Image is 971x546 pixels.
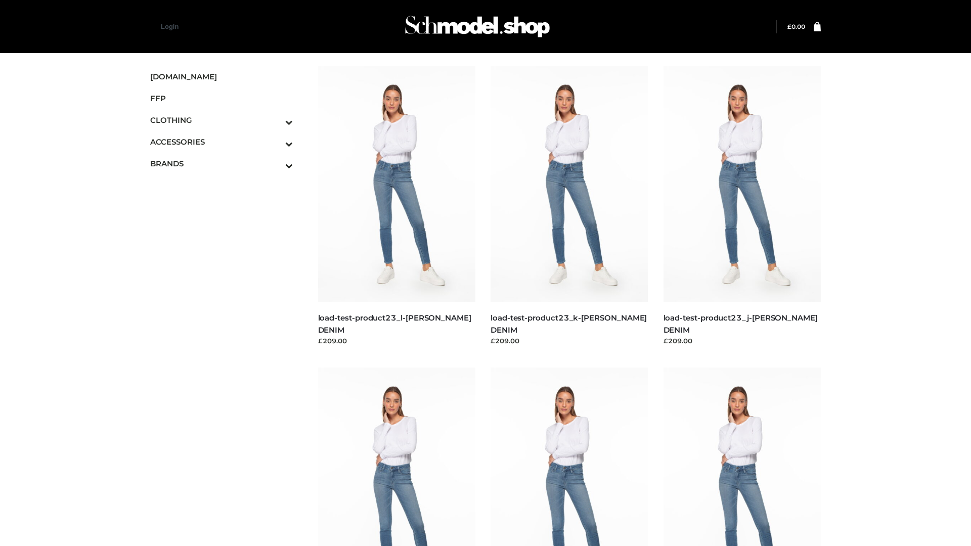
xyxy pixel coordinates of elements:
div: £209.00 [664,336,821,346]
span: ACCESSORIES [150,136,293,148]
img: Schmodel Admin 964 [402,7,553,47]
a: BRANDSToggle Submenu [150,153,293,174]
bdi: 0.00 [787,23,805,30]
span: CLOTHING [150,114,293,126]
a: ACCESSORIESToggle Submenu [150,131,293,153]
div: £209.00 [491,336,648,346]
a: FFP [150,87,293,109]
span: £ [787,23,791,30]
a: [DOMAIN_NAME] [150,66,293,87]
a: load-test-product23_l-[PERSON_NAME] DENIM [318,313,471,334]
span: FFP [150,93,293,104]
div: £209.00 [318,336,476,346]
button: Toggle Submenu [257,131,293,153]
a: load-test-product23_k-[PERSON_NAME] DENIM [491,313,647,334]
a: load-test-product23_j-[PERSON_NAME] DENIM [664,313,818,334]
a: Login [161,23,179,30]
button: Toggle Submenu [257,153,293,174]
button: Toggle Submenu [257,109,293,131]
a: CLOTHINGToggle Submenu [150,109,293,131]
span: BRANDS [150,158,293,169]
a: £0.00 [787,23,805,30]
span: [DOMAIN_NAME] [150,71,293,82]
